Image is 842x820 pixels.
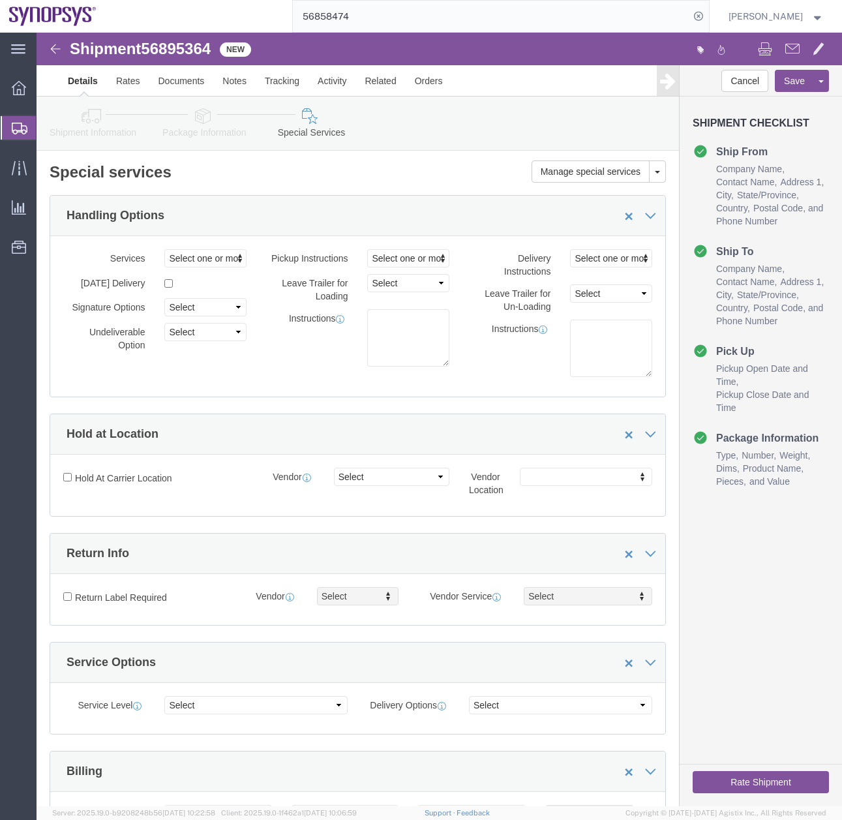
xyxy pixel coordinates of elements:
[728,8,824,24] button: [PERSON_NAME]
[625,808,826,819] span: Copyright © [DATE]-[DATE] Agistix Inc., All Rights Reserved
[729,9,803,23] span: Zach Anderson
[425,809,457,817] a: Support
[37,33,842,806] iframe: FS Legacy Container
[221,809,357,817] span: Client: 2025.19.0-1f462a1
[304,809,357,817] span: [DATE] 10:06:59
[457,809,490,817] a: Feedback
[52,809,215,817] span: Server: 2025.19.0-b9208248b56
[162,809,215,817] span: [DATE] 10:22:58
[9,7,97,26] img: logo
[293,1,689,32] input: Search for shipment number, reference number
